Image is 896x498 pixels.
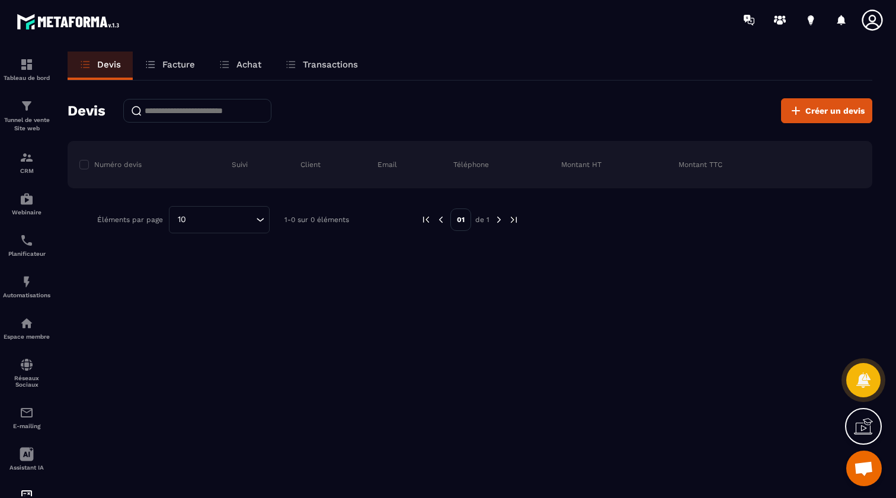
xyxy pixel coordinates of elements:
[133,52,207,80] a: Facture
[679,160,722,169] p: Montant TTC
[3,464,50,471] p: Assistant IA
[174,213,190,226] span: 10
[300,160,321,169] p: Client
[781,98,872,123] button: Créer un devis
[20,275,34,289] img: automations
[190,213,253,226] input: Search for option
[3,250,50,257] p: Planificateur
[508,214,519,225] img: next
[20,316,34,330] img: automations
[436,214,446,225] img: prev
[3,116,50,133] p: Tunnel de vente Site web
[3,224,50,266] a: schedulerschedulerPlanificateur
[169,206,270,233] div: Search for option
[3,397,50,438] a: emailemailE-mailing
[20,99,34,113] img: formation
[20,358,34,372] img: social-network
[3,75,50,81] p: Tableau de bord
[94,160,142,169] p: Numéro devis
[494,214,504,225] img: next
[3,423,50,429] p: E-mailing
[303,59,358,70] p: Transactions
[561,160,601,169] p: Montant HT
[97,59,121,70] p: Devis
[68,52,133,80] a: Devis
[3,375,50,388] p: Réseaux Sociaux
[20,233,34,248] img: scheduler
[846,451,882,486] div: Ouvrir le chat
[20,57,34,72] img: formation
[3,49,50,90] a: formationformationTableau de bord
[475,215,489,224] p: de 1
[3,266,50,307] a: automationsautomationsAutomatisations
[450,208,471,231] p: 01
[3,349,50,397] a: social-networksocial-networkRéseaux Sociaux
[20,406,34,420] img: email
[3,168,50,174] p: CRM
[236,59,261,70] p: Achat
[3,292,50,298] p: Automatisations
[805,105,865,117] span: Créer un devis
[3,142,50,183] a: formationformationCRM
[3,209,50,216] p: Webinaire
[3,90,50,142] a: formationformationTunnel de vente Site web
[3,333,50,340] p: Espace membre
[3,183,50,224] a: automationsautomationsWebinaire
[20,192,34,206] img: automations
[3,438,50,480] a: Assistant IA
[68,99,105,123] h2: Devis
[17,11,123,33] img: logo
[421,214,431,225] img: prev
[3,307,50,349] a: automationsautomationsEspace membre
[284,216,349,224] p: 1-0 sur 0 éléments
[97,216,163,224] p: Éléments par page
[162,59,195,70] p: Facture
[20,150,34,165] img: formation
[453,160,489,169] p: Téléphone
[377,160,397,169] p: Email
[232,160,248,169] p: Suivi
